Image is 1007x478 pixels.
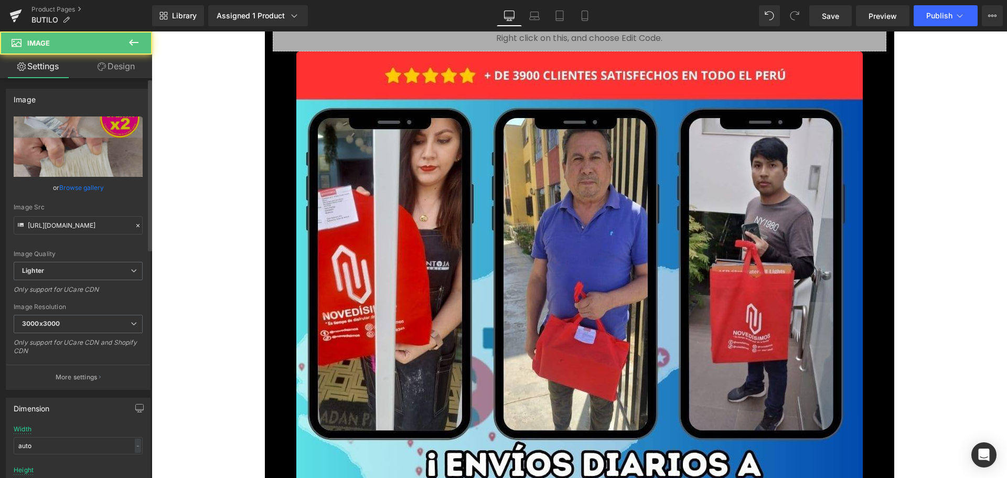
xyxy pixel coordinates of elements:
div: Image Src [14,204,143,211]
span: Library [172,11,197,20]
div: - [135,439,141,453]
a: Product Pages [31,5,152,14]
div: Only support for UCare CDN and Shopify CDN [14,338,143,362]
div: Image Quality [14,250,143,258]
div: Image [14,89,36,104]
div: Assigned 1 Product [217,10,299,21]
a: New Library [152,5,204,26]
div: Height [14,466,34,474]
div: Open Intercom Messenger [971,442,997,468]
button: More settings [6,365,150,389]
button: Redo [784,5,805,26]
span: Save [822,10,839,22]
span: Image [27,39,50,47]
div: Width [14,426,31,433]
button: Undo [759,5,780,26]
button: Publish [914,5,978,26]
a: Browse gallery [59,178,104,197]
input: Link [14,216,143,235]
b: Lighter [22,267,44,274]
button: More [982,5,1003,26]
a: Preview [856,5,909,26]
div: or [14,182,143,193]
a: Tablet [547,5,572,26]
b: 3000x3000 [22,320,60,327]
span: Publish [926,12,952,20]
a: Desktop [497,5,522,26]
a: Mobile [572,5,597,26]
a: Laptop [522,5,547,26]
span: Preview [869,10,897,22]
div: Image Resolution [14,303,143,311]
div: Only support for UCare CDN [14,285,143,301]
input: auto [14,437,143,454]
span: BUTILO [31,16,58,24]
div: Dimension [14,398,50,413]
a: Design [78,55,154,78]
p: More settings [56,373,98,382]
